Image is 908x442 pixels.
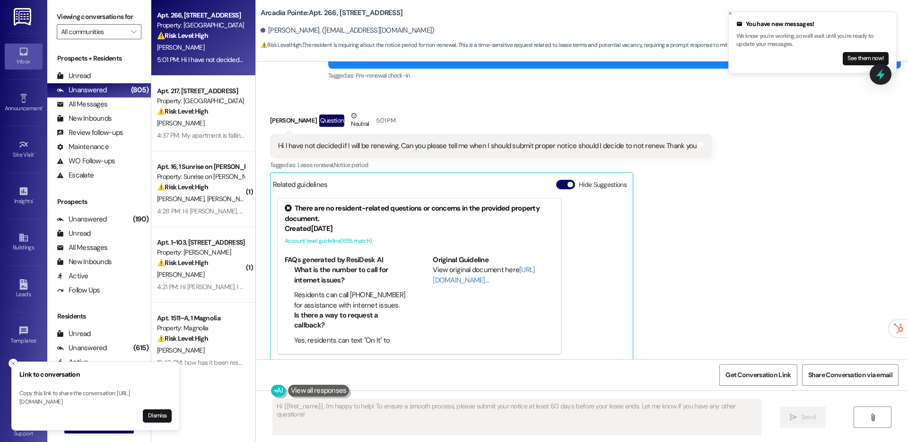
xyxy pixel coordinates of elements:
div: New Inbounds [57,114,112,124]
span: • [36,336,38,343]
div: Unanswered [57,85,107,95]
span: Pre-renewal check-in [356,71,410,80]
div: Unread [57,71,91,81]
div: All Messages [57,243,107,253]
div: Unread [57,329,91,339]
a: Insights • [5,183,43,209]
a: Templates • [5,323,43,348]
button: Close toast [725,9,735,18]
div: 4:28 PM: Hi [PERSON_NAME], we just moved into Apt 16 and we still haven't received our keys for t... [157,207,454,215]
div: [PERSON_NAME] [270,111,712,134]
button: Send [780,407,826,428]
div: View original document here [433,265,554,285]
span: [PERSON_NAME] [157,194,207,203]
li: What is the number to call for internet issues? [294,265,406,285]
b: FAQs generated by ResiDesk AI [285,255,383,265]
label: Viewing conversations for [57,9,141,24]
input: All communities [61,24,126,39]
div: Active [57,271,88,281]
span: [PERSON_NAME] [157,270,204,279]
a: [URL][DOMAIN_NAME]… [433,265,535,284]
span: • [42,104,44,110]
div: Created [DATE] [285,224,554,234]
strong: ⚠️ Risk Level: High [157,334,208,343]
div: Question [319,115,344,126]
div: New Inbounds [57,257,112,267]
i:  [790,414,797,421]
span: Notice period [334,161,368,169]
i:  [869,414,876,421]
strong: ⚠️ Risk Level: High [261,41,301,49]
button: Dismiss [143,409,172,423]
div: [PERSON_NAME]. ([EMAIL_ADDRESS][DOMAIN_NAME]) [261,26,435,35]
span: [PERSON_NAME] [157,346,204,354]
span: [PERSON_NAME] [207,194,257,203]
div: Apt. 1511~A, 1 Magnolia [157,313,244,323]
li: Yes, residents can text "On It" to 266278 to get a representative to call them. [294,336,406,366]
a: Inbox [5,44,43,69]
div: (615) [131,341,151,355]
div: 5:01 PM: Hi I have not decided if I will be renewing. Can you please tell me when I should submit... [157,55,566,64]
span: Share Conversation via email [808,370,892,380]
div: Apt. 1~103, [STREET_ADDRESS] [157,238,244,248]
button: Close toast [9,359,18,368]
textarea: Hi {{first_name}}, I'm happy to help! To ensure a smooth process, please submit your notice at le... [273,399,761,435]
div: Property: [GEOGRAPHIC_DATA] [157,20,244,30]
div: Tagged as: [328,69,901,82]
div: Apt. 266, [STREET_ADDRESS] [157,10,244,20]
b: Arcadia Pointe: Apt. 266, [STREET_ADDRESS] [261,8,402,18]
p: Copy this link to share the conversation: [URL][DOMAIN_NAME] [19,389,172,406]
div: 4:37 PM: My apartment is falling apart with cracks in everything, ratty falling apart carpet, war... [157,131,728,140]
div: Property: Magnolia [157,323,244,333]
div: Tagged as: [270,158,712,172]
div: Hi I have not decided if I will be renewing. Can you please tell me when I should submit proper n... [278,141,697,151]
div: Neutral [349,111,371,131]
span: : The resident is inquiring about the notice period for non-renewal. This is a time-sensitive req... [261,40,750,50]
h3: Link to conversation [19,370,172,380]
div: Unanswered [57,214,107,224]
span: • [34,150,35,157]
div: Review follow-ups [57,128,123,138]
button: Share Conversation via email [802,364,899,386]
div: 12:40 PM: how has it been resolved if I don't get a refund? [157,358,314,367]
span: [PERSON_NAME] [157,43,204,52]
div: WO Follow-ups [57,156,115,166]
div: Property: [PERSON_NAME] [157,248,244,257]
div: Unread [57,229,91,239]
div: Apt. 217, [STREET_ADDRESS] [157,86,244,96]
div: Prospects + Residents [47,53,151,63]
img: ResiDesk Logo [14,8,33,26]
strong: ⚠️ Risk Level: High [157,31,208,40]
button: See them now! [843,52,889,65]
a: Support [5,415,43,441]
span: Send [801,412,816,422]
div: You have new messages! [736,19,889,29]
div: Residents [47,311,151,321]
a: Account [5,369,43,395]
div: Escalate [57,170,94,180]
span: • [33,196,34,203]
span: [PERSON_NAME] [157,119,204,127]
div: Prospects [47,197,151,207]
div: (190) [131,212,151,227]
div: (805) [129,83,151,97]
span: Lease renewal , [297,161,334,169]
a: Site Visit • [5,137,43,162]
b: Original Guideline [433,255,489,265]
span: Get Conversation Link [725,370,791,380]
li: Residents can call [PHONE_NUMBER] for assistance with internet issues. [294,290,406,310]
strong: ⚠️ Risk Level: High [157,258,208,267]
div: Property: Sunrise on [PERSON_NAME] [157,172,244,182]
div: Follow Ups [57,285,100,295]
p: We know you're working, so we'll wait until you're ready to update your messages. [736,32,889,49]
strong: ⚠️ Risk Level: High [157,183,208,191]
div: Maintenance [57,142,109,152]
button: Get Conversation Link [719,364,797,386]
div: 5:01 PM [374,115,395,125]
strong: ⚠️ Risk Level: High [157,107,208,115]
label: Hide Suggestions [579,180,627,190]
div: Related guidelines [273,180,328,194]
i:  [131,28,136,35]
a: Leads [5,276,43,302]
li: Is there a way to request a callback? [294,310,406,331]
